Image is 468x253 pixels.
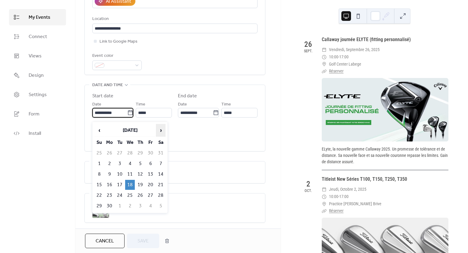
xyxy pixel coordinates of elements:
th: Mo [105,138,114,148]
td: 29 [135,148,145,158]
td: 26 [135,190,145,200]
a: Callaway journée ELYTE (fitting personnalisé) [322,37,411,42]
div: ​ [322,68,327,75]
td: 9 [105,169,114,179]
td: 23 [105,190,114,200]
a: My Events [9,9,66,25]
div: ​ [322,186,327,193]
a: Connect [9,28,66,45]
span: My Events [29,14,50,21]
span: Practice [PERSON_NAME] Brive [329,200,381,208]
td: 22 [94,190,104,200]
span: vendredi, septembre 26, 2025 [329,46,380,54]
div: Location [92,15,256,23]
span: ‹ [95,124,104,136]
span: Date [178,101,187,108]
span: 10:00 [329,54,338,61]
div: ​ [322,61,327,68]
td: 6 [146,159,155,169]
td: 20 [146,180,155,190]
td: 5 [135,159,145,169]
span: Design [29,72,44,79]
div: ​ [322,207,327,215]
td: 1 [115,201,125,211]
span: Date and time [92,82,123,89]
a: Réserver [329,69,343,73]
th: Su [94,138,104,148]
td: 28 [156,190,166,200]
td: 19 [135,180,145,190]
a: Form [9,106,66,122]
span: Time [221,101,231,108]
a: Réserver [329,208,343,213]
td: 5 [156,201,166,211]
td: 25 [94,148,104,158]
a: Views [9,48,66,64]
span: 17:00 [339,193,349,200]
td: 25 [125,190,135,200]
span: Settings [29,91,47,99]
td: 13 [146,169,155,179]
div: ​ [322,193,327,200]
div: 2 [306,180,310,188]
th: [DATE] [105,124,155,137]
span: Install [29,130,41,137]
span: Link to Google Maps [100,38,138,45]
div: oct. [305,189,312,193]
div: sept. [304,49,312,53]
td: 2 [125,201,135,211]
td: 11 [125,169,135,179]
span: Connect [29,33,47,41]
div: End date [178,92,197,100]
span: › [156,124,165,136]
a: Titleist New Séries T100, T150, T250, T350 [322,176,407,182]
span: Form [29,111,40,118]
div: ​ [322,200,327,208]
td: 26 [105,148,114,158]
td: 18 [125,180,135,190]
a: Settings [9,86,66,103]
td: 31 [156,148,166,158]
td: 16 [105,180,114,190]
th: Tu [115,138,125,148]
td: 12 [135,169,145,179]
td: 27 [115,148,125,158]
td: 15 [94,180,104,190]
td: 21 [156,180,166,190]
span: 10:00 [329,193,338,200]
span: Time [136,101,145,108]
td: 24 [115,190,125,200]
td: 7 [156,159,166,169]
div: ​ [322,46,327,54]
td: 30 [146,148,155,158]
div: 26 [304,41,312,48]
div: Start date [92,92,113,100]
td: 8 [94,169,104,179]
div: ELyte, la nouvelle gamme Callaway 2025. Un promesse de tolérance et de distance. Sa nouvelle face... [322,146,448,165]
td: 4 [146,201,155,211]
td: 27 [146,190,155,200]
td: 29 [94,201,104,211]
th: Fr [146,138,155,148]
td: 3 [115,159,125,169]
td: 10 [115,169,125,179]
div: Event color [92,52,141,60]
td: 14 [156,169,166,179]
td: 3 [135,201,145,211]
td: 2 [105,159,114,169]
td: 17 [115,180,125,190]
span: jeudi, octobre 2, 2025 [329,186,366,193]
span: Cancel [96,238,114,245]
th: Sa [156,138,166,148]
th: We [125,138,135,148]
td: 4 [125,159,135,169]
span: Views [29,53,42,60]
span: Date [92,101,101,108]
td: 28 [125,148,135,158]
button: Cancel [85,234,125,248]
span: 17:00 [339,54,349,61]
span: Golf Center Labege [329,61,361,68]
